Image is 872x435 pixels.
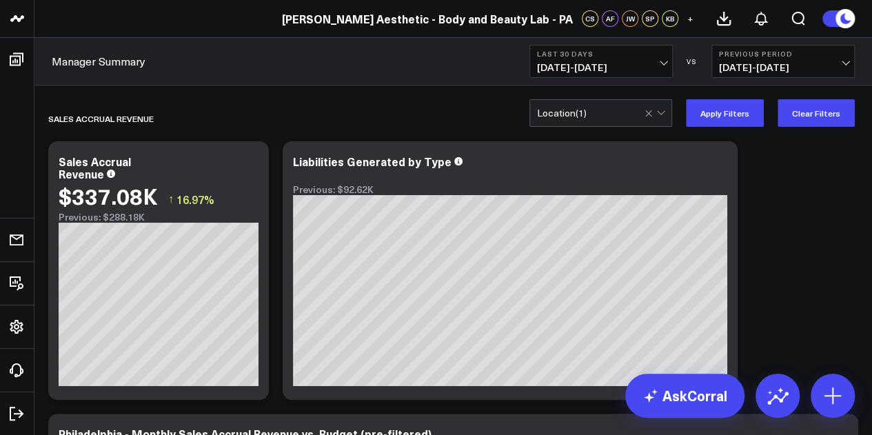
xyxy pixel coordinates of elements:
div: Liabilities Generated by Type [293,154,452,169]
div: AF [602,10,618,27]
button: Last 30 Days[DATE]-[DATE] [529,45,673,78]
div: Previous: $288.18K [59,212,258,223]
span: [DATE] - [DATE] [537,62,665,73]
a: AskCorral [625,374,744,418]
span: ↑ [168,190,174,208]
span: [DATE] - [DATE] [719,62,847,73]
span: + [687,14,693,23]
button: Clear Filters [778,99,855,127]
div: JW [622,10,638,27]
button: Previous Period[DATE]-[DATE] [711,45,855,78]
div: $337.08K [59,183,158,208]
div: CS [582,10,598,27]
b: Last 30 Days [537,50,665,58]
button: Apply Filters [686,99,764,127]
div: Sales Accrual Revenue [59,154,131,181]
div: Sales Accrual Revenue [48,103,154,134]
div: Previous: $92.62K [293,184,727,195]
b: Previous Period [719,50,847,58]
button: + [682,10,698,27]
a: [PERSON_NAME] Aesthetic - Body and Beauty Lab - PA [282,11,573,26]
div: SP [642,10,658,27]
div: Location ( 1 ) [537,108,587,119]
span: 16.97% [176,192,214,207]
div: KB [662,10,678,27]
div: VS [680,57,704,65]
a: Manager Summary [52,54,145,69]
